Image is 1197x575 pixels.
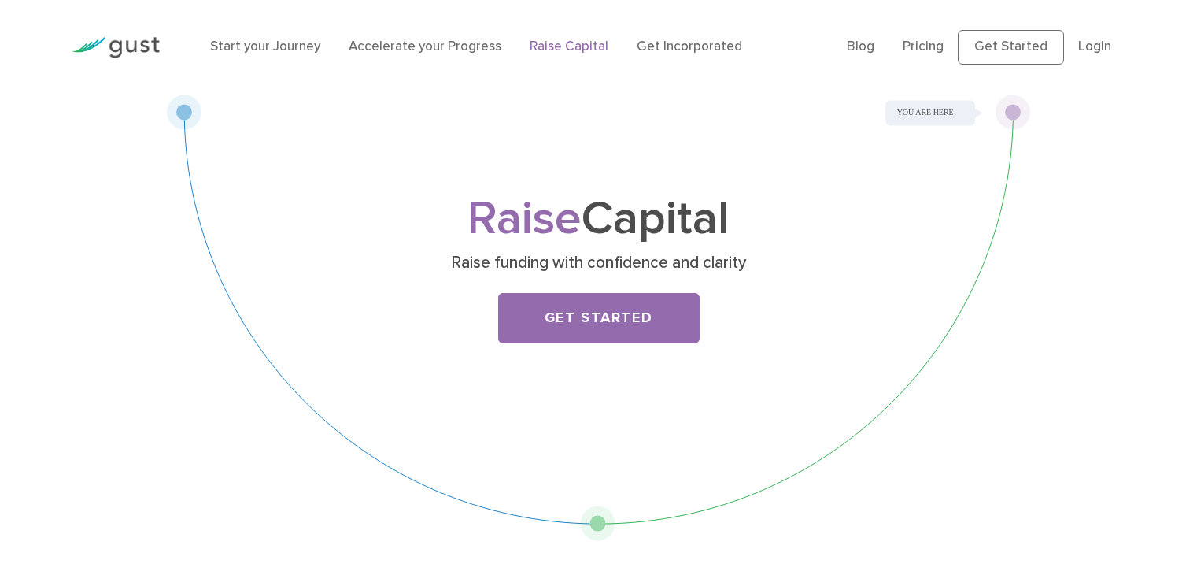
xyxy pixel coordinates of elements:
h1: Capital [288,198,910,241]
a: Raise Capital [530,39,608,54]
a: Blog [847,39,874,54]
a: Get Started [958,30,1064,65]
a: Login [1078,39,1111,54]
a: Accelerate your Progress [349,39,501,54]
img: Gust Logo [72,37,160,58]
a: Get Incorporated [637,39,742,54]
a: Get Started [498,293,700,343]
span: Raise [467,191,582,247]
a: Start your Journey [210,39,320,54]
a: Pricing [903,39,944,54]
p: Raise funding with confidence and clarity [294,252,903,274]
